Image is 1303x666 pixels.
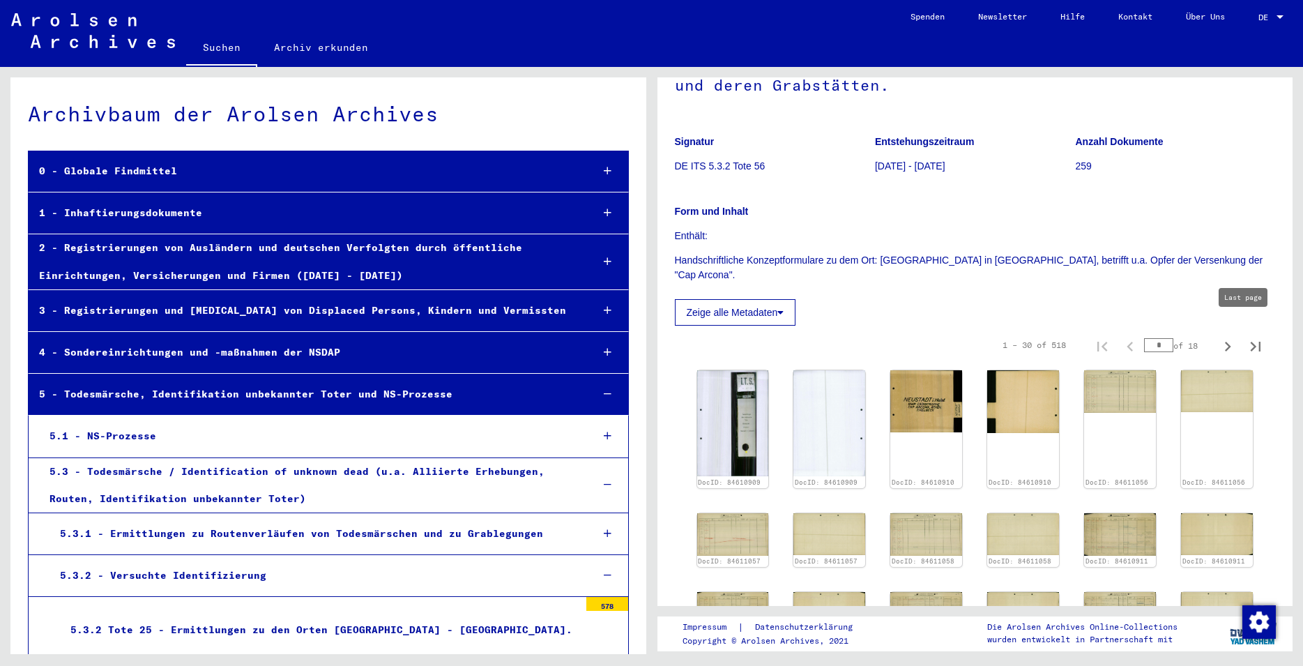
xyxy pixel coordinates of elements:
[1085,557,1148,565] a: DocID: 84610911
[49,520,580,547] div: 5.3.1 - Ermittlungen zu Routenverläufen von Todesmärschen und zu Grablegungen
[1084,370,1156,413] img: 001.jpg
[39,458,580,513] div: 5.3 - Todesmärsche / Identification of unknown dead (u.a. Alliierte Erhebungen, Routen, Identifik...
[989,478,1051,486] a: DocID: 84610910
[875,159,1074,174] p: [DATE] - [DATE]
[1242,331,1270,359] button: Last page
[29,381,580,408] div: 5 - Todesmärsche, Identifikation unbekannter Toter und NS-Prozesse
[29,199,580,227] div: 1 - Inhaftierungsdokumente
[892,478,954,486] a: DocID: 84610910
[675,206,749,217] b: Form und Inhalt
[1076,136,1164,147] b: Anzahl Dokumente
[987,633,1178,646] p: wurden entwickelt in Partnerschaft mit
[586,597,628,611] div: 578
[257,31,385,64] a: Archiv erkunden
[1181,513,1253,555] img: 002.jpg
[683,635,869,647] p: Copyright © Arolsen Archives, 2021
[1084,592,1156,635] img: 001.jpg
[1085,478,1148,486] a: DocID: 84611056
[39,423,580,450] div: 5.1 - NS-Prozesse
[29,158,580,185] div: 0 - Globale Findmittel
[1242,605,1276,639] img: Zustimmung ändern
[744,620,869,635] a: Datenschutzerklärung
[29,339,580,366] div: 4 - Sondereinrichtungen und -maßnahmen der NSDAP
[795,478,858,486] a: DocID: 84610909
[697,513,769,556] img: 001.jpg
[1227,616,1279,651] img: yv_logo.png
[683,620,738,635] a: Impressum
[675,159,874,174] p: DE ITS 5.3.2 Tote 56
[793,370,865,476] img: 002.jpg
[1088,331,1116,359] button: First page
[793,592,865,635] img: 002.jpg
[28,98,629,130] div: Archivbaum der Arolsen Archives
[890,592,962,635] img: 001.jpg
[60,616,579,644] div: 5.3.2 Tote 25 - Ermittlungen zu den Orten [GEOGRAPHIC_DATA] - [GEOGRAPHIC_DATA].
[987,592,1059,635] img: 002.jpg
[698,557,761,565] a: DocID: 84611057
[987,370,1059,432] img: 002.jpg
[698,478,761,486] a: DocID: 84610909
[1182,557,1245,565] a: DocID: 84610911
[29,234,580,289] div: 2 - Registrierungen von Ausländern und deutschen Verfolgten durch öffentliche Einrichtungen, Vers...
[875,136,974,147] b: Entstehungszeitraum
[675,136,715,147] b: Signatur
[675,299,796,326] button: Zeige alle Metadaten
[989,557,1051,565] a: DocID: 84611058
[1144,339,1214,352] div: of 18
[29,297,580,324] div: 3 - Registrierungen und [MEDICAL_DATA] von Displaced Persons, Kindern und Vermissten
[675,253,1276,282] p: Handschriftliche Konzeptformulare zu dem Ort: [GEOGRAPHIC_DATA] in [GEOGRAPHIC_DATA], betrifft u....
[697,370,769,476] img: 001.jpg
[1181,592,1253,634] img: 002.jpg
[1003,339,1066,351] div: 1 – 30 of 518
[1242,605,1275,638] div: Zustimmung ändern
[49,562,580,589] div: 5.3.2 - Versuchte Identifizierung
[890,513,962,556] img: 001.jpg
[1084,513,1156,556] img: 001.jpg
[11,13,175,48] img: Arolsen_neg.svg
[987,621,1178,633] p: Die Arolsen Archives Online-Collections
[1181,370,1253,412] img: 002.jpg
[987,513,1059,555] img: 002.jpg
[890,370,962,432] img: 001.jpg
[683,620,869,635] div: |
[1076,159,1275,174] p: 259
[1182,478,1245,486] a: DocID: 84611056
[697,592,769,635] img: 001.jpg
[186,31,257,67] a: Suchen
[795,557,858,565] a: DocID: 84611057
[675,229,1276,243] p: Enthält:
[1214,331,1242,359] button: Next page
[793,513,865,556] img: 002.jpg
[1258,13,1274,22] span: DE
[1116,331,1144,359] button: Previous page
[892,557,954,565] a: DocID: 84611058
